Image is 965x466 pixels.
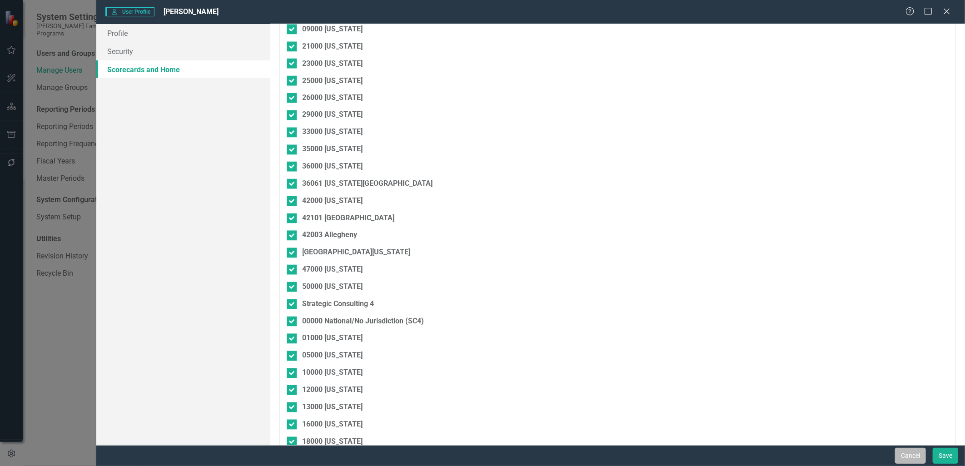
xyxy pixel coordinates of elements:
div: 29000 [US_STATE] [302,110,363,120]
div: 50000 [US_STATE] [302,282,363,292]
div: 47000 [US_STATE] [302,265,363,275]
div: 05000 [US_STATE] [302,351,363,361]
div: [GEOGRAPHIC_DATA][US_STATE] [302,248,410,258]
div: 33000 [US_STATE] [302,127,363,138]
span: [PERSON_NAME] [164,7,219,16]
div: 36061 [US_STATE][GEOGRAPHIC_DATA] [302,179,433,189]
a: Security [96,42,270,60]
a: Profile [96,24,270,42]
div: 42003 Allegheny [302,230,357,241]
div: 16000 [US_STATE] [302,420,363,430]
button: Cancel [895,448,926,464]
div: 26000 [US_STATE] [302,93,363,104]
div: 10000 [US_STATE] [302,368,363,378]
div: 23000 [US_STATE] [302,59,363,69]
div: 00000 National/No Jurisdiction (SC4) [302,317,424,327]
div: 35000 [US_STATE] [302,144,363,155]
div: 36000 [US_STATE] [302,162,363,172]
div: 21000 [US_STATE] [302,41,363,52]
button: Save [933,448,958,464]
div: 09000 [US_STATE] [302,24,363,35]
div: Strategic Consulting 4 [302,299,374,310]
span: User Profile [105,7,154,16]
div: 12000 [US_STATE] [302,385,363,396]
div: 42000 [US_STATE] [302,196,363,207]
div: 18000 [US_STATE] [302,437,363,447]
a: Scorecards and Home [96,60,270,79]
div: 42101 [GEOGRAPHIC_DATA] [302,213,394,224]
div: 25000 [US_STATE] [302,76,363,86]
div: 01000 [US_STATE] [302,333,363,344]
div: 13000 [US_STATE] [302,402,363,413]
